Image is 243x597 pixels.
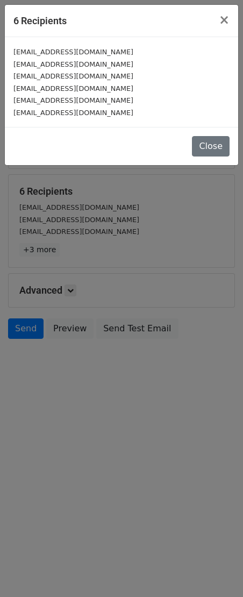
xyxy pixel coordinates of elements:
[13,13,67,28] h5: 6 Recipients
[192,136,230,157] button: Close
[210,5,238,35] button: Close
[189,545,243,597] iframe: Chat Widget
[13,72,133,80] small: [EMAIL_ADDRESS][DOMAIN_NAME]
[13,84,133,93] small: [EMAIL_ADDRESS][DOMAIN_NAME]
[13,48,133,56] small: [EMAIL_ADDRESS][DOMAIN_NAME]
[13,109,133,117] small: [EMAIL_ADDRESS][DOMAIN_NAME]
[13,96,133,104] small: [EMAIL_ADDRESS][DOMAIN_NAME]
[219,12,230,27] span: ×
[13,60,133,68] small: [EMAIL_ADDRESS][DOMAIN_NAME]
